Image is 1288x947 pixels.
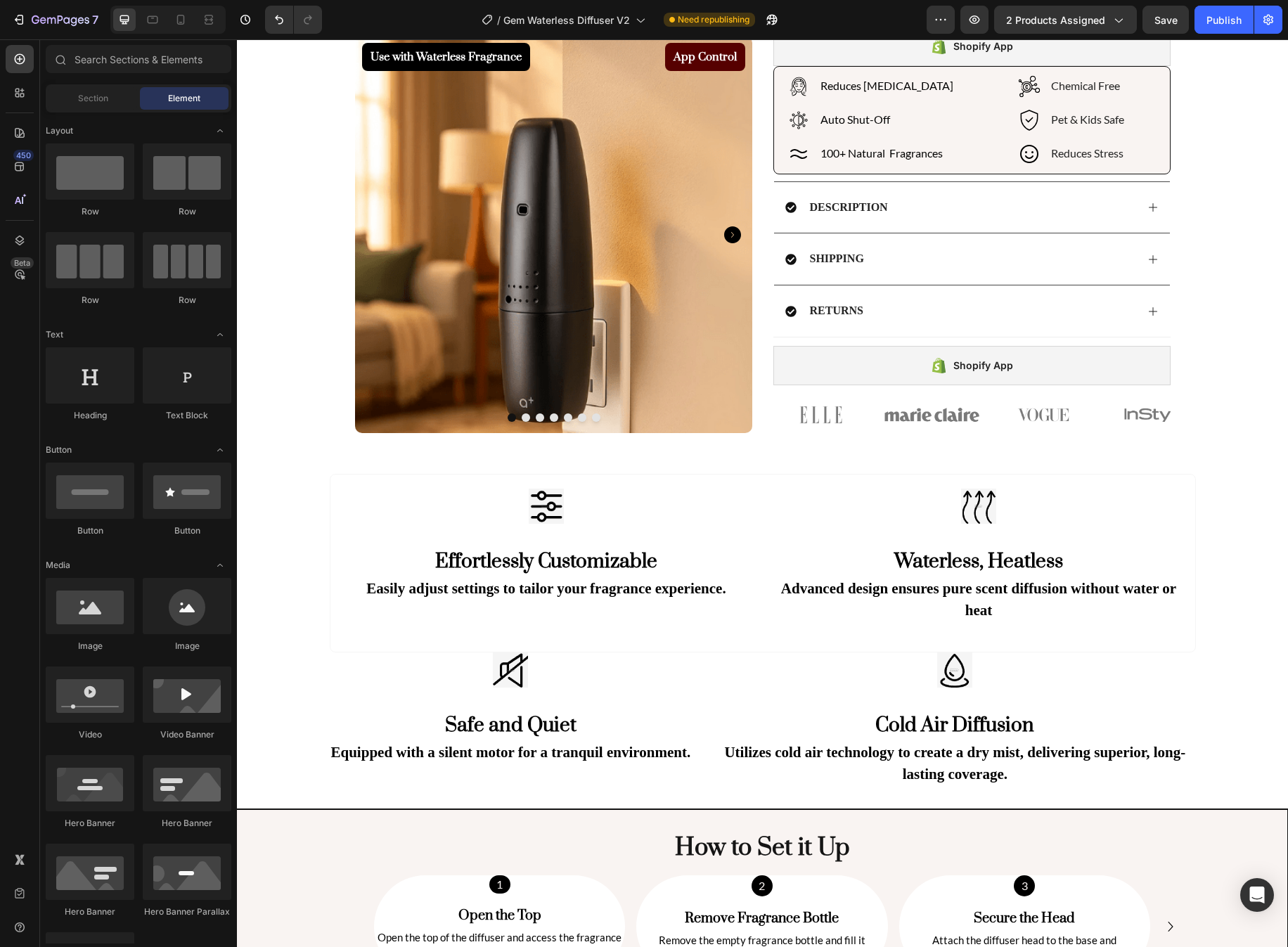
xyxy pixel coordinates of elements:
p: Reduces Stress [814,107,887,122]
button: Save [1142,6,1189,34]
span: Media [46,559,70,572]
span: Text [46,328,63,341]
div: Hero Banner Parallax [143,906,231,918]
div: Image [46,640,134,652]
p: SHIPPING [573,212,627,227]
span: Toggle open [209,439,231,461]
div: Publish [1206,13,1242,27]
div: Row [46,294,134,307]
button: Dot [326,374,335,382]
div: Video [46,728,134,741]
pre: App Control [428,4,508,32]
h2: Safe and Quiet [93,671,456,701]
img: gempages_555152733192061762-1c025932-66db-4526-9ca0-9504d8f269d1.png [648,354,742,397]
p: How to Set it Up [183,794,867,824]
p: DESCRIPTION [573,161,651,176]
h2: Advanced design ensures pure scent diffusion without water or heat [537,537,947,584]
span: Button [46,444,72,456]
p: Chemical Free [814,39,887,54]
img: gempages_555152733192061762-17db0fc2-dbe7-49f0-8bbc-b029e356b55e.png [759,354,854,397]
button: Dot [284,374,292,382]
div: Row [46,205,134,218]
input: Search Sections & Elements [46,45,231,73]
span: Open the top of the diffuser and access the fragrance vessel. [141,891,385,923]
p: RETURNS [573,264,626,279]
strong: Open the Top [221,868,304,885]
button: 2 products assigned [994,6,1137,34]
button: Dot [354,374,363,382]
p: 100+ Natural Fragrances [584,107,716,122]
div: 450 [13,150,34,161]
button: Dot [312,374,321,382]
div: Text Block [143,409,231,422]
h2: Effortlessly Customizable [128,507,490,537]
button: Carousel Next Arrow [487,186,504,203]
img: gempages_555152733192061762-1071aa11-57bb-49d1-82c3-816faed5e6ec.png [536,354,631,397]
div: Button [143,524,231,537]
h2: Easily adjust settings to tailor your fragrance experience. [128,537,490,562]
span: Element [168,92,200,105]
p: Auto Shut-Off [584,73,716,88]
p: 2 [516,837,534,856]
strong: Remove Fragrance Bottle [448,870,602,888]
button: Carousel Next Arrow [922,876,945,898]
span: Attach the diffuser head to the base and secure it until it locks into place. [695,894,880,926]
pre: Use with Waterless Fragrance [125,4,293,32]
button: Dot [270,374,278,382]
button: Dot [298,374,307,382]
span: Remove the empty fragrance bottle and fill it with the preferred oil. [422,894,629,926]
span: Section [78,92,108,105]
span: Toggle open [209,120,231,142]
span: Layout [46,124,73,137]
div: Hero Banner [46,817,134,830]
h2: Equipped with a silent motor for a tranquil environment. [93,701,456,726]
div: Row [143,294,231,307]
span: Need republishing [678,13,749,26]
span: Toggle open [209,323,231,346]
img: Alt image [700,613,735,648]
button: 7 [6,6,105,34]
div: Beta [11,257,34,269]
h2: Waterless, Heatless [537,507,947,537]
p: 3 [778,837,797,856]
img: Alt image [292,449,327,484]
button: Dot [340,374,349,382]
span: 2 products assigned [1006,13,1105,27]
iframe: Design area [237,39,1288,947]
div: Open Intercom Messenger [1240,878,1274,912]
div: Hero Banner [143,817,231,830]
p: Pet & Kids Safe [814,73,887,88]
div: Button [46,524,134,537]
span: Toggle open [209,554,231,576]
p: Reduces [MEDICAL_DATA] [584,39,716,54]
p: 7 [92,11,98,28]
div: Heading [46,409,134,422]
span: Save [1154,14,1178,26]
div: Undo/Redo [265,6,322,34]
img: Alt image [256,613,291,648]
img: Alt image [724,449,759,484]
button: Publish [1194,6,1254,34]
div: Image [143,640,231,652]
img: gempages_555152733192061762-fdc7d3f4-be1b-4be6-a5a1-c52c30eae365.png [871,354,966,397]
div: Row [143,205,231,218]
p: 1 [252,836,273,854]
span: / [497,13,501,27]
div: Shopify App [716,318,776,335]
div: Video Banner [143,728,231,741]
h2: Utilizes cold air technology to create a dry mist, delivering superior, long-lasting coverage. [477,701,958,748]
div: Hero Banner [46,906,134,918]
span: Gem Waterless Diffuser V2 [503,13,630,27]
h2: Cold Air Diffusion [477,671,958,701]
strong: Secure the Head [737,870,838,888]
